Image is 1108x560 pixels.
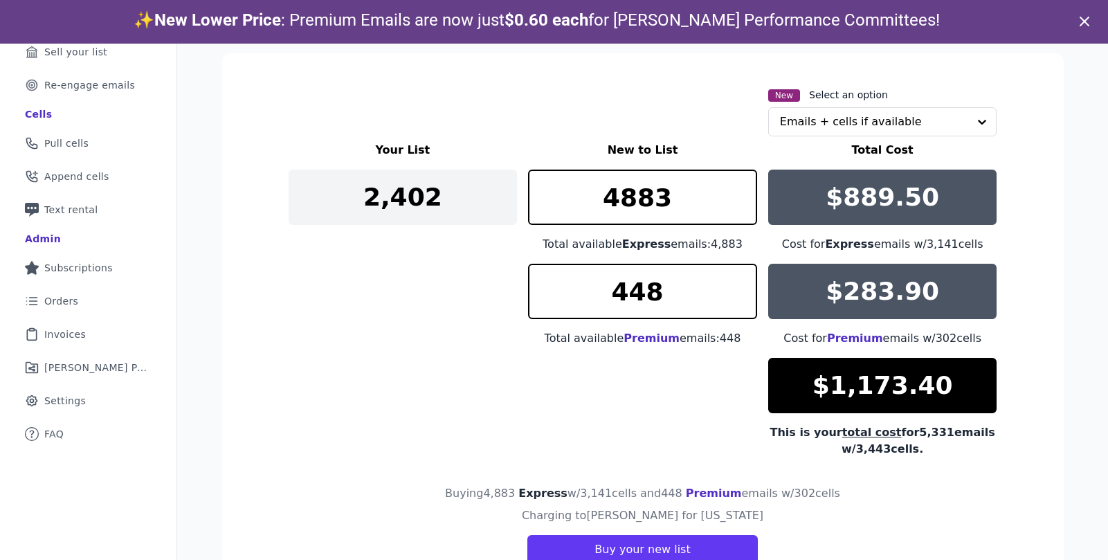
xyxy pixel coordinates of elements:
[11,128,165,159] a: Pull cells
[11,386,165,416] a: Settings
[44,394,86,408] span: Settings
[528,330,757,347] div: Total available emails: 448
[528,236,757,253] div: Total available emails: 4,883
[11,161,165,192] a: Append cells
[686,487,742,500] span: Premium
[812,372,953,399] p: $1,173.40
[522,507,763,524] h4: Charging to [PERSON_NAME] for [US_STATE]
[11,195,165,225] a: Text rental
[809,88,888,102] label: Select an option
[44,361,149,374] span: [PERSON_NAME] Performance
[44,136,89,150] span: Pull cells
[827,332,883,345] span: Premium
[842,426,902,439] span: total cost
[518,487,567,500] span: Express
[11,286,165,316] a: Orders
[11,253,165,283] a: Subscriptions
[768,424,997,458] div: This is your for 5,331 emails w/ 3,443 cells.
[44,78,135,92] span: Re-engage emails
[624,332,680,345] span: Premium
[768,236,997,253] div: Cost for emails w/ 3,141 cells
[289,142,518,159] h3: Your List
[11,37,165,67] a: Sell your list
[11,419,165,449] a: FAQ
[11,70,165,100] a: Re-engage emails
[25,232,61,246] div: Admin
[11,352,165,383] a: [PERSON_NAME] Performance
[825,237,874,251] span: Express
[44,170,109,183] span: Append cells
[44,261,113,275] span: Subscriptions
[44,203,98,217] span: Text rental
[44,45,107,59] span: Sell your list
[826,278,939,305] p: $283.90
[25,107,52,121] div: Cells
[528,142,757,159] h3: New to List
[768,142,997,159] h3: Total Cost
[768,89,800,102] span: New
[826,183,939,211] p: $889.50
[768,330,997,347] div: Cost for emails w/ 302 cells
[44,427,64,441] span: FAQ
[445,485,840,502] h4: Buying 4,883 w/ 3,141 cells and 448 emails w/ 302 cells
[44,327,86,341] span: Invoices
[11,319,165,350] a: Invoices
[622,237,671,251] span: Express
[363,183,442,211] p: 2,402
[44,294,78,308] span: Orders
